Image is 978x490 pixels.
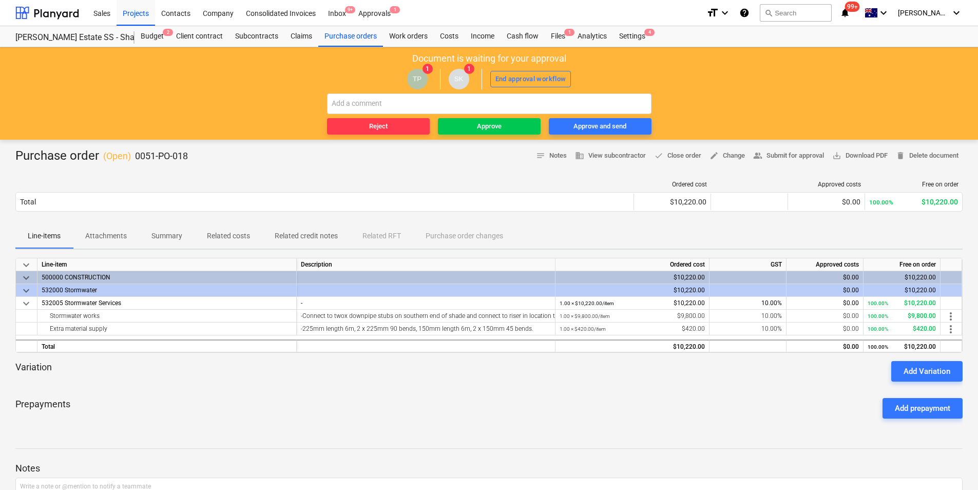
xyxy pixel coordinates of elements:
[15,32,122,43] div: [PERSON_NAME] Estate SS - Shade Structure
[560,284,705,297] div: $10,220.00
[950,7,963,19] i: keyboard_arrow_down
[407,69,428,89] div: Tejas Pawar
[868,284,936,297] div: $10,220.00
[868,313,888,319] small: 100.00%
[284,26,318,47] a: Claims
[945,323,957,335] span: more_vert
[792,181,861,188] div: Approved costs
[465,26,501,47] a: Income
[638,181,707,188] div: Ordered cost
[229,26,284,47] a: Subcontracts
[301,323,551,335] div: -225mm length 6m, 2 x 225mm 90 bends, 150mm length 6m, 2 x 150mm 45 bends.
[170,26,229,47] a: Client contract
[564,29,574,36] span: 1
[163,29,173,36] span: 2
[869,199,893,206] small: 100.00%
[891,361,963,382] button: Add Variation
[709,150,745,162] span: Change
[15,462,963,475] p: Notes
[864,258,941,271] div: Free on order
[644,29,655,36] span: 4
[15,398,70,419] p: Prepayments
[390,6,400,13] span: 1
[709,258,787,271] div: GST
[477,121,502,133] div: Approve
[318,26,383,47] a: Purchase orders
[709,297,787,310] div: 10.00%
[297,258,555,271] div: Description
[654,151,663,160] span: done
[20,297,32,310] span: keyboard_arrow_down
[449,69,469,89] div: Sean Keane
[42,284,292,296] div: 532000 Stormwater
[868,344,888,350] small: 100.00%
[791,310,859,323] div: $0.00
[135,26,170,47] div: Budget
[868,326,888,332] small: 100.00%
[877,7,890,19] i: keyboard_arrow_down
[560,313,610,319] small: 1.00 × $9,800.00 / item
[749,148,828,164] button: Submit for approval
[345,6,355,13] span: 9+
[892,148,963,164] button: Delete document
[42,299,121,307] span: 532005 Stormwater Services
[301,310,551,323] div: -Connect to twox downpipe stubs on southern end of shade and connect to riser in location to be a...
[868,310,936,323] div: $9,800.00
[896,150,958,162] span: Delete document
[764,9,773,17] span: search
[832,150,888,162] span: Download PDF
[571,26,613,47] a: Analytics
[434,26,465,47] a: Costs
[42,323,292,335] div: Extra material supply
[613,26,651,47] a: Settings4
[327,118,430,135] button: Reject
[575,151,584,160] span: business
[560,271,705,284] div: $10,220.00
[739,7,750,19] i: Knowledge base
[868,323,936,335] div: $420.00
[383,26,434,47] div: Work orders
[20,285,32,297] span: keyboard_arrow_down
[638,198,706,206] div: $10,220.00
[868,271,936,284] div: $10,220.00
[490,71,571,87] button: End approval workflow
[945,310,957,323] span: more_vert
[869,181,958,188] div: Free on order
[42,271,292,284] div: 500000 CONSTRUCTION
[369,121,388,133] div: Reject
[571,148,650,164] button: View subcontractor
[301,297,551,310] div: -
[560,341,705,353] div: $10,220.00
[753,150,824,162] span: Submit for approval
[560,326,606,332] small: 1.00 × $420.00 / item
[20,198,36,206] div: Total
[787,258,864,271] div: Approved costs
[536,150,567,162] span: Notes
[709,151,719,160] span: edit
[896,151,905,160] span: delete
[454,75,464,83] span: SK
[760,4,832,22] button: Search
[135,26,170,47] a: Budget2
[412,52,566,65] p: Document is waiting for your approval
[792,198,860,206] div: $0.00
[869,198,958,206] div: $10,220.00
[650,148,705,164] button: Close order
[709,323,787,335] div: 10.00%
[207,231,250,241] p: Related costs
[828,148,892,164] button: Download PDF
[868,341,936,353] div: $10,220.00
[549,118,651,135] button: Approve and send
[560,300,614,306] small: 1.00 × $10,220.00 / item
[840,7,850,19] i: notifications
[791,323,859,335] div: $0.00
[495,73,566,85] div: End approval workflow
[545,26,571,47] a: Files1
[613,26,651,47] div: Settings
